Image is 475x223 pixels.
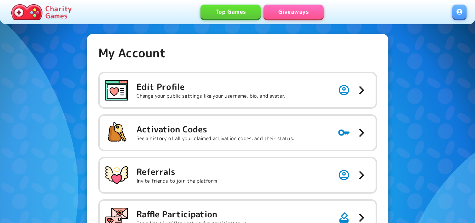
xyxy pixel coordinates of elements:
h5: Referrals [137,166,217,177]
button: Edit ProfileChange your public settings like your username, bio, and avatar. [100,73,376,107]
button: Activation CodesSee a history of all your claimed activation codes, and their status. [100,116,376,150]
h5: Edit Profile [137,81,285,92]
h5: Activation Codes [137,124,294,135]
p: Charity Games [45,5,72,19]
a: Charity Games [8,3,75,21]
h4: My Account [98,45,166,60]
p: Invite friends to join the platform [137,177,217,184]
a: Giveaways [263,5,324,19]
p: Change your public settings like your username, bio, and avatar. [137,92,285,99]
p: See a history of all your claimed activation codes, and their status. [137,135,294,142]
img: Charity.Games [11,4,42,20]
h5: Raffle Participation [137,208,248,220]
button: ReferralsInvite friends to join the platform [100,158,376,192]
a: Top Games [201,5,261,19]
